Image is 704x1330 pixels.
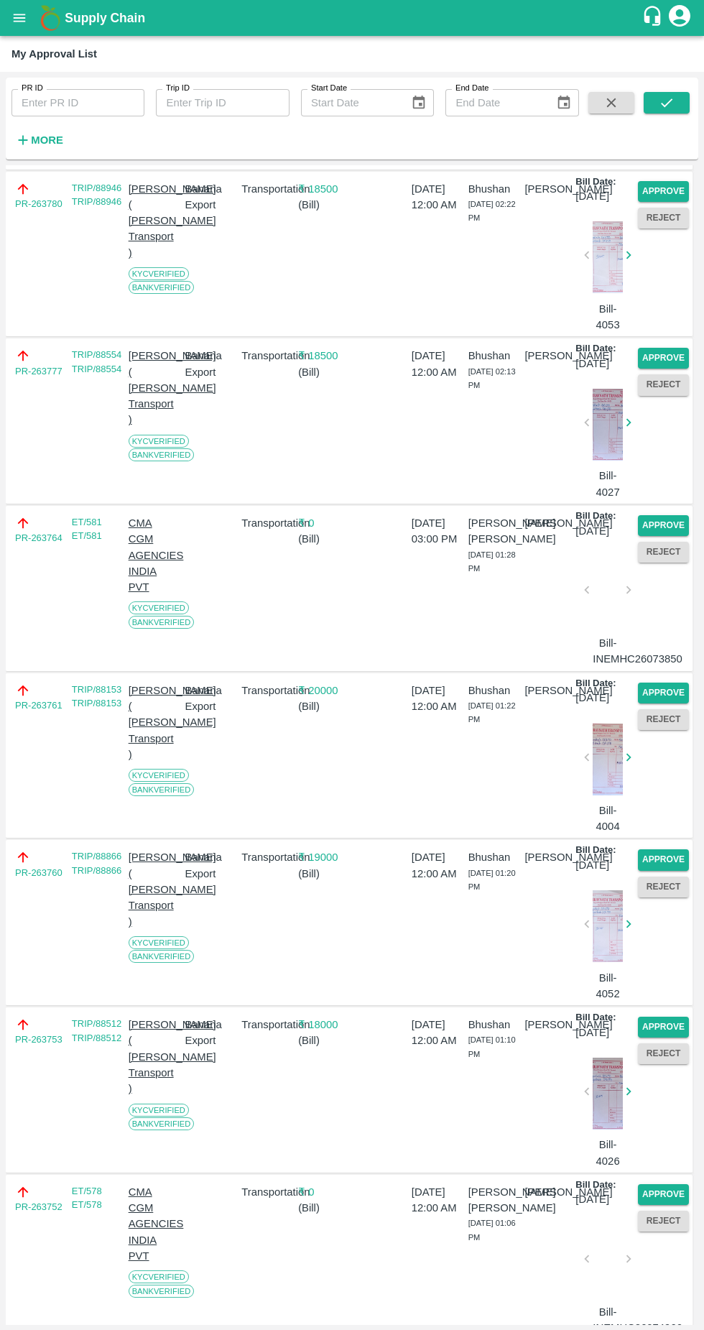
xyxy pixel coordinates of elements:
[468,181,519,197] p: Bhushan
[638,709,689,730] button: Reject
[524,849,575,865] p: [PERSON_NAME]
[185,683,236,715] p: Banana Export
[301,89,399,116] input: Start Date
[638,1211,689,1232] button: Reject
[593,468,623,500] p: Bill-4027
[15,364,62,379] a: PR-263777
[241,683,292,698] p: Transportation
[642,5,667,31] div: customer-support
[72,517,102,542] a: ET/581 ET/581
[524,515,575,531] p: [PERSON_NAME]
[298,698,349,714] p: ( Bill )
[575,356,609,371] p: [DATE]
[298,515,349,531] p: ₹ 0
[15,1033,62,1047] a: PR-263753
[298,866,349,882] p: ( Bill )
[241,348,292,364] p: Transportation
[11,89,144,116] input: Enter PR ID
[593,635,623,668] p: Bill-INEMHC26073850
[298,1033,349,1048] p: ( Bill )
[524,683,575,698] p: [PERSON_NAME]
[468,869,516,892] span: [DATE] 01:20 PM
[638,348,689,369] button: Approve
[468,1035,516,1058] span: [DATE] 01:10 PM
[185,181,236,213] p: Banana Export
[185,849,236,882] p: Banana Export
[31,134,63,146] strong: More
[22,83,43,94] label: PR ID
[445,89,544,116] input: End Date
[15,197,62,211] a: PR-263780
[638,683,689,703] button: Approve
[298,849,349,865] p: ₹ 19000
[129,435,189,448] span: KYC Verified
[468,515,519,548] p: [PERSON_NAME] [PERSON_NAME]
[455,83,488,94] label: End Date
[638,1043,689,1064] button: Reject
[156,89,289,116] input: Enter Trip ID
[638,181,689,202] button: Approve
[241,849,292,865] p: Transportation
[468,683,519,698] p: Bhushan
[72,1186,102,1211] a: ET/578 ET/578
[638,208,689,228] button: Reject
[298,364,349,380] p: ( Bill )
[129,683,180,762] p: [PERSON_NAME] ( [PERSON_NAME] Transport )
[468,367,516,390] span: [DATE] 02:13 PM
[575,1025,609,1040] p: [DATE]
[298,1184,349,1200] p: ₹ 0
[241,181,292,197] p: Transportation
[412,849,463,882] p: [DATE] 12:00 AM
[575,1011,616,1025] p: Bill Date:
[129,515,180,595] p: CMA CGM AGENCIES INDIA PVT
[412,348,463,380] p: [DATE] 12:00 AM
[412,515,463,548] p: [DATE] 03:00 PM
[638,1017,689,1038] button: Approve
[593,301,623,333] p: Bill-4053
[468,849,519,865] p: Bhushan
[129,448,195,461] span: Bank Verified
[241,1017,292,1033] p: Transportation
[575,677,616,691] p: Bill Date:
[298,531,349,547] p: ( Bill )
[129,181,180,261] p: [PERSON_NAME] ( [PERSON_NAME] Transport )
[72,851,121,876] a: TRIP/88866 TRIP/88866
[185,1017,236,1049] p: Banana Export
[638,1184,689,1205] button: Approve
[298,348,349,364] p: ₹ 18500
[468,200,516,223] span: [DATE] 02:22 PM
[129,281,195,294] span: Bank Verified
[468,550,516,573] span: [DATE] 01:28 PM
[129,1104,189,1117] span: KYC Verified
[72,349,121,374] a: TRIP/88554 TRIP/88554
[72,1018,121,1043] a: TRIP/88512 TRIP/88512
[129,601,189,614] span: KYC Verified
[593,803,623,835] p: Bill-4004
[129,769,189,782] span: KYC Verified
[638,374,689,395] button: Reject
[575,844,616,857] p: Bill Date:
[575,523,609,539] p: [DATE]
[667,3,693,33] div: account of current user
[72,684,121,709] a: TRIP/88153 TRIP/88153
[129,616,195,629] span: Bank Verified
[550,89,578,116] button: Choose date
[15,866,62,880] a: PR-263760
[412,683,463,715] p: [DATE] 12:00 AM
[3,1,36,34] button: open drawer
[575,1191,609,1207] p: [DATE]
[412,181,463,213] p: [DATE] 12:00 AM
[575,509,616,523] p: Bill Date:
[468,1017,519,1033] p: Bhushan
[129,267,189,280] span: KYC Verified
[593,970,623,1002] p: Bill-4052
[468,701,516,724] span: [DATE] 01:22 PM
[11,128,67,152] button: More
[298,197,349,213] p: ( Bill )
[129,348,180,428] p: [PERSON_NAME] ( [PERSON_NAME] Transport )
[298,683,349,698] p: ₹ 20000
[298,1017,349,1033] p: ₹ 18000
[575,857,609,873] p: [DATE]
[129,1184,180,1264] p: CMA CGM AGENCIES INDIA PVT
[129,936,189,949] span: KYC Verified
